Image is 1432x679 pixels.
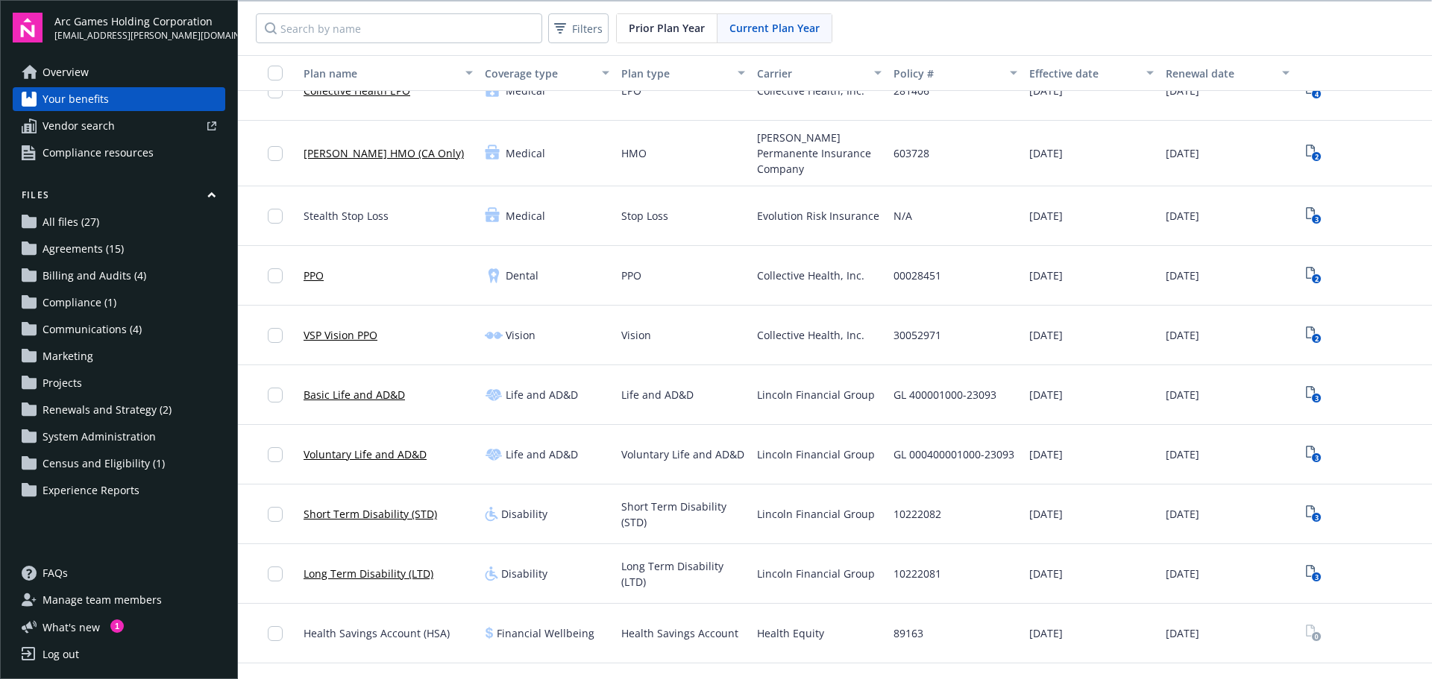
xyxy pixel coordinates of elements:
span: [DATE] [1166,625,1199,641]
span: What ' s new [43,619,100,635]
a: Vendor search [13,114,225,138]
a: Projects [13,371,225,395]
span: Disability [501,506,547,522]
a: View Plan Documents [1301,562,1325,586]
input: Toggle Row Selected [268,328,283,343]
span: [DATE] [1029,327,1063,343]
span: Filters [572,21,603,37]
img: navigator-logo.svg [13,13,43,42]
button: Policy # [888,55,1024,91]
a: View Plan Documents [1301,502,1325,526]
input: Toggle Row Selected [268,388,283,402]
button: Effective date [1023,55,1160,91]
span: Lincoln Financial Group [757,387,875,402]
span: Lincoln Financial Group [757,446,875,462]
a: View Plan Documents [1301,323,1325,347]
span: Overview [43,60,89,84]
button: Files [13,189,225,207]
a: Census and Eligibility (1) [13,452,225,476]
a: View Plan Documents [1301,622,1325,645]
span: Renewals and Strategy (2) [43,398,172,422]
span: [DATE] [1166,268,1199,283]
span: [DATE] [1166,145,1199,161]
span: GL 400001000-23093 [894,387,996,402]
span: [DATE] [1166,506,1199,522]
text: 3 [1314,513,1318,522]
span: HMO [621,145,647,161]
input: Toggle Row Selected [268,447,283,462]
span: System Administration [43,425,156,449]
a: Agreements (15) [13,237,225,261]
span: Arc Games Holding Corporation [54,13,225,29]
span: FAQs [43,561,68,585]
text: 4 [1314,89,1318,99]
a: [PERSON_NAME] HMO (CA Only) [304,145,464,161]
span: Billing and Audits (4) [43,264,146,288]
a: PPO [304,268,324,283]
span: Communications (4) [43,318,142,341]
button: Carrier [751,55,888,91]
span: Lincoln Financial Group [757,506,875,522]
span: Vision [506,327,536,343]
a: Compliance (1) [13,291,225,315]
span: [PERSON_NAME] Permanente Insurance Company [757,130,882,177]
span: [DATE] [1166,208,1199,224]
span: Stealth Stop Loss [304,208,389,224]
span: 89163 [894,625,923,641]
span: Health Equity [757,625,824,641]
a: Your benefits [13,87,225,111]
div: Plan name [304,66,456,81]
span: Dental [506,268,538,283]
text: 2 [1314,152,1318,162]
span: View Plan Documents [1301,204,1325,228]
span: Short Term Disability (STD) [621,499,746,530]
span: View Plan Documents [1301,264,1325,288]
a: View Plan Documents [1301,443,1325,467]
span: 00028451 [894,268,941,283]
a: Long Term Disability (LTD) [304,566,433,581]
span: [DATE] [1029,446,1063,462]
span: Financial Wellbeing [497,625,594,641]
div: Renewal date [1166,66,1274,81]
span: All files (27) [43,210,99,234]
span: Evolution Risk Insurance [757,208,879,224]
span: [DATE] [1029,566,1063,581]
div: Log out [43,642,79,666]
a: All files (27) [13,210,225,234]
span: View Plan Documents [1301,383,1325,407]
span: Life and AD&D [506,387,578,402]
text: 2 [1314,274,1318,284]
span: [EMAIL_ADDRESS][PERSON_NAME][DOMAIN_NAME] [54,29,225,42]
span: Life and AD&D [506,446,578,462]
a: Communications (4) [13,318,225,341]
span: Medical [506,145,545,161]
div: Carrier [757,66,865,81]
text: 3 [1314,572,1318,582]
span: Compliance (1) [43,291,116,315]
input: Search by name [256,13,542,43]
span: Projects [43,371,82,395]
span: PPO [621,268,641,283]
span: Health Savings Account [621,625,738,641]
div: Plan type [621,66,729,81]
span: View Plan Documents [1301,142,1325,165]
span: Filters [551,18,606,40]
span: Your benefits [43,87,109,111]
span: Vision [621,327,651,343]
span: GL 000400001000-23093 [894,446,1014,462]
button: Plan type [615,55,752,91]
text: 3 [1314,394,1318,403]
span: Experience Reports [43,479,139,502]
span: Current Plan Year [729,20,820,36]
span: 10222082 [894,506,941,522]
button: Filters [548,13,609,43]
span: Collective Health, Inc. [757,327,864,343]
span: [DATE] [1166,446,1199,462]
span: [DATE] [1166,327,1199,343]
span: [DATE] [1029,387,1063,402]
button: Coverage type [479,55,615,91]
span: Long Term Disability (LTD) [621,558,746,590]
